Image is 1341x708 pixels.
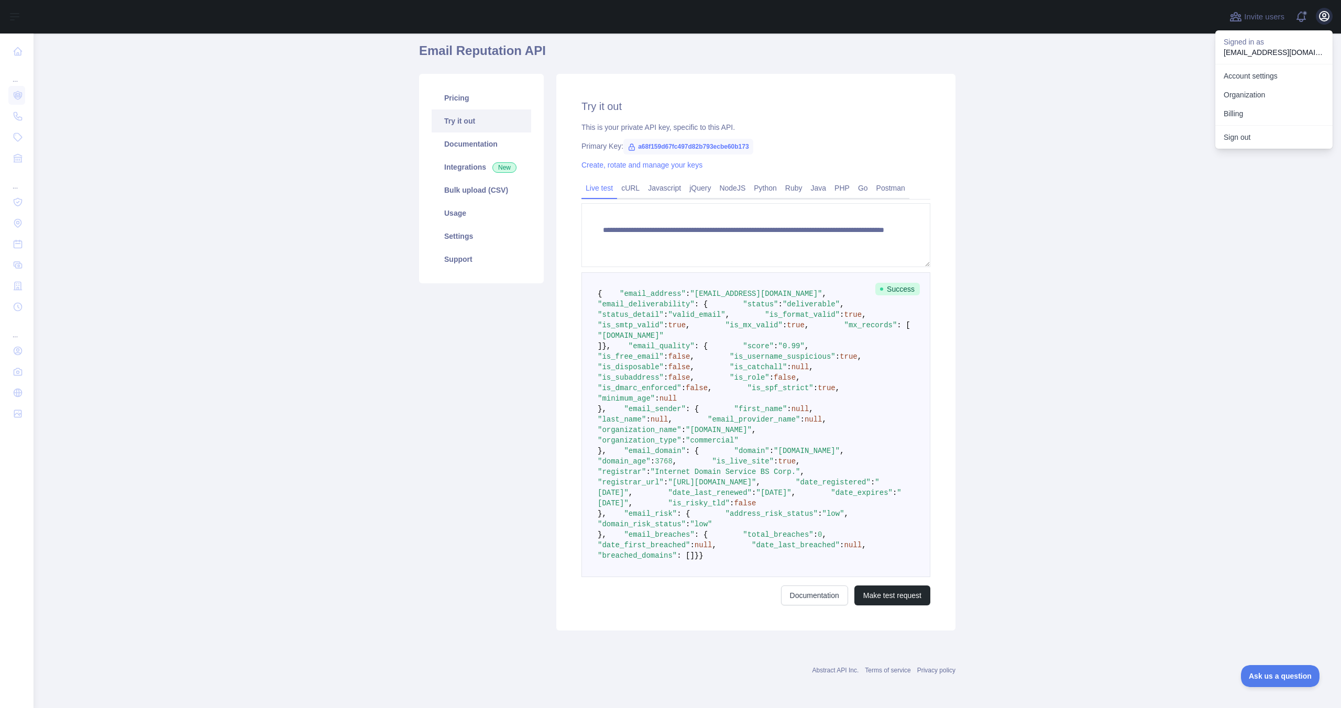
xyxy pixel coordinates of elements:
[1241,665,1320,687] iframe: Toggle Customer Support
[690,541,694,549] span: :
[686,384,708,392] span: false
[432,202,531,225] a: Usage
[695,541,712,549] span: null
[598,394,655,403] span: "minimum_age"
[655,394,659,403] span: :
[1224,47,1324,58] p: [EMAIL_ADDRESS][DOMAIN_NAME]
[1215,85,1333,104] a: Organization
[598,300,695,308] span: "email_deliverability"
[598,457,651,466] span: "domain_age"
[690,363,694,371] span: ,
[620,290,686,298] span: "email_address"
[1224,37,1324,47] p: Signed in as
[917,667,955,674] a: Privacy policy
[858,352,862,361] span: ,
[598,530,607,539] span: },
[844,541,862,549] span: null
[646,468,650,476] span: :
[598,405,607,413] span: },
[682,426,686,434] span: :
[708,384,712,392] span: ,
[598,478,664,486] span: "registrar_url"
[792,363,809,371] span: null
[712,541,716,549] span: ,
[581,99,930,114] h2: Try it out
[602,342,611,350] span: },
[644,180,685,196] a: Javascript
[778,457,796,466] span: true
[581,161,702,169] a: Create, rotate and manage your keys
[752,541,840,549] span: "date_last_breached"
[624,530,694,539] span: "email_breaches"
[682,384,686,392] span: :
[1215,104,1333,123] button: Billing
[865,667,910,674] a: Terms of service
[629,342,695,350] span: "email_quality"
[598,415,646,424] span: "last_name"
[432,109,531,132] a: Try it out
[854,585,930,605] button: Make test request
[743,342,774,350] span: "score"
[1215,67,1333,85] a: Account settings
[8,63,25,84] div: ...
[774,373,796,382] span: false
[690,373,694,382] span: ,
[686,520,690,528] span: :
[432,225,531,248] a: Settings
[695,551,699,560] span: }
[686,426,752,434] span: "[DOMAIN_NAME]"
[598,551,677,560] span: "breached_domains"
[726,311,730,319] span: ,
[686,436,739,445] span: "commercial"
[629,489,633,497] span: ,
[787,363,791,371] span: :
[778,342,805,350] span: "0.99"
[668,478,756,486] span: "[URL][DOMAIN_NAME]"
[836,384,840,392] span: ,
[840,311,844,319] span: :
[774,342,778,350] span: :
[8,170,25,191] div: ...
[818,384,836,392] span: true
[686,321,690,329] span: ,
[673,457,677,466] span: ,
[800,468,804,476] span: ,
[598,447,607,455] span: },
[655,457,673,466] span: 3768
[792,489,796,497] span: ,
[598,436,682,445] span: "organization_type"
[598,311,664,319] span: "status_detail"
[743,300,778,308] span: "status"
[730,373,770,382] span: "is_role"
[831,489,893,497] span: "date_expires"
[668,352,690,361] span: false
[668,363,690,371] span: false
[432,86,531,109] a: Pricing
[809,405,813,413] span: ,
[778,300,783,308] span: :
[624,447,686,455] span: "email_domain"
[765,311,840,319] span: "is_format_valid"
[677,551,695,560] span: : []
[686,405,699,413] span: : {
[750,180,781,196] a: Python
[598,342,602,350] span: ]
[623,139,753,154] span: a68f159d67fc497d82b793ecbe60b173
[805,415,822,424] span: null
[792,405,809,413] span: null
[624,510,677,518] span: "email_risk"
[818,510,822,518] span: :
[814,530,818,539] span: :
[690,290,822,298] span: "[EMAIL_ADDRESS][DOMAIN_NAME]"
[651,415,668,424] span: null
[695,342,708,350] span: : {
[646,415,650,424] span: :
[668,499,730,507] span: "is_risky_tld"
[598,510,607,518] span: },
[712,457,774,466] span: "is_live_site"
[651,457,655,466] span: :
[830,180,854,196] a: PHP
[598,290,602,298] span: {
[581,122,930,132] div: This is your private API key, specific to this API.
[893,489,897,497] span: :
